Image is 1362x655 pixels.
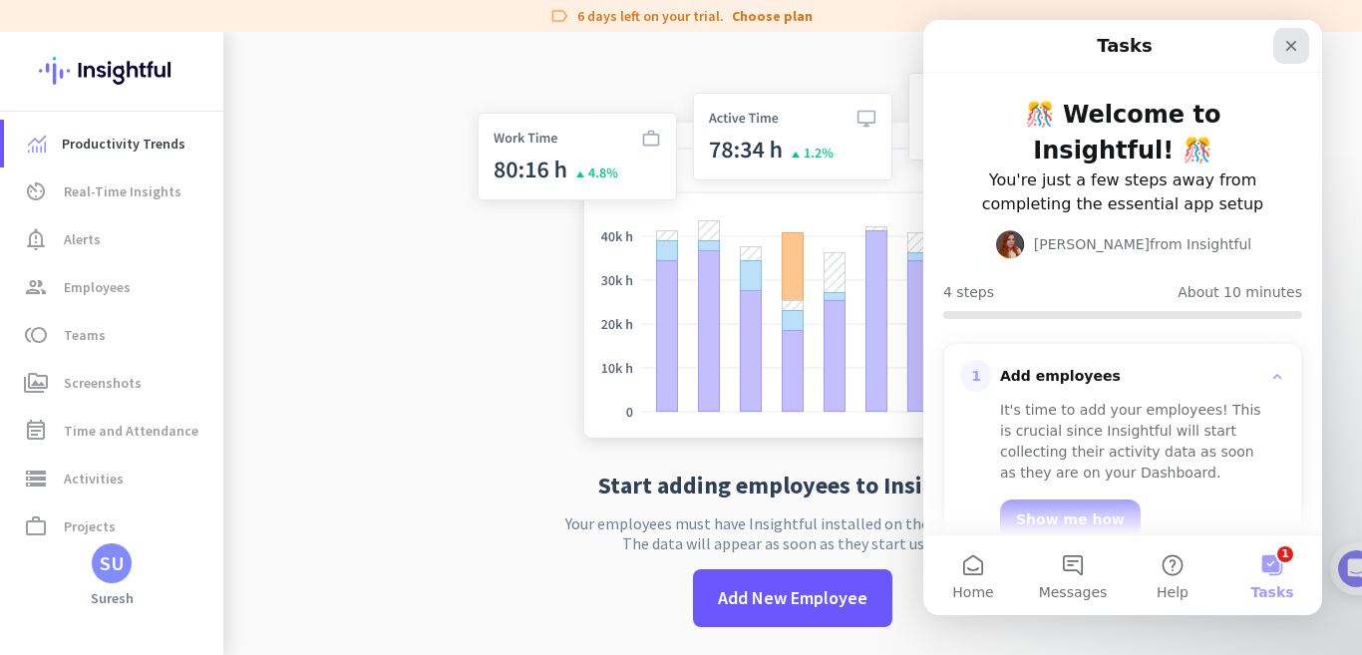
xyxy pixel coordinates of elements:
span: Teams [64,323,106,347]
span: Projects [64,514,116,538]
img: Insightful logo [39,32,184,110]
a: perm_mediaScreenshots [4,359,223,407]
img: menu-item [28,135,46,153]
i: notification_important [24,227,48,251]
span: Activities [64,467,124,491]
i: label [549,6,569,26]
a: menu-itemProductivity Trends [4,120,223,167]
i: group [24,275,48,299]
a: groupEmployees [4,263,223,311]
span: Productivity Trends [62,132,185,156]
i: perm_media [24,371,48,395]
a: notification_importantAlerts [4,215,223,263]
a: storageActivities [4,455,223,502]
i: toll [24,323,48,347]
i: event_note [24,419,48,443]
div: SU [100,553,125,573]
span: Alerts [64,227,101,251]
h2: Start adding employees to Insightful [598,474,988,497]
a: Choose plan [732,6,813,26]
span: Real-Time Insights [64,179,181,203]
a: av_timerReal-Time Insights [4,167,223,215]
p: Your employees must have Insightful installed on their computers. The data will appear as soon as... [565,513,1020,553]
iframe: Intercom live chat [923,20,1322,615]
a: event_noteTime and Attendance [4,407,223,455]
i: storage [24,467,48,491]
span: Time and Attendance [64,419,198,443]
a: tollTeams [4,311,223,359]
i: work_outline [24,514,48,538]
i: av_timer [24,179,48,203]
span: Screenshots [64,371,142,395]
span: Add New Employee [718,585,867,611]
button: Add New Employee [693,569,892,627]
a: work_outlineProjects [4,502,223,550]
span: Employees [64,275,131,299]
img: no-search-results [463,61,1123,458]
